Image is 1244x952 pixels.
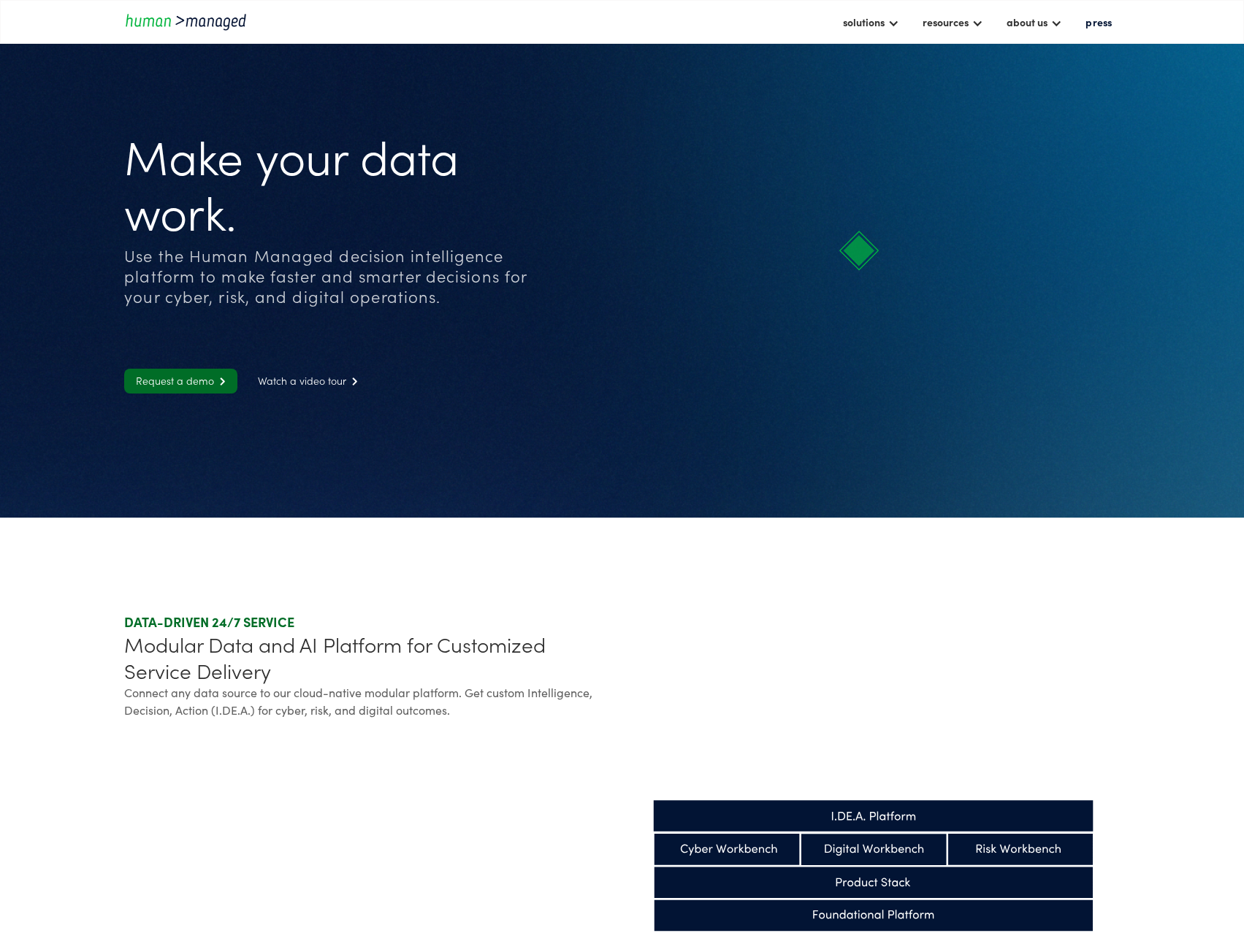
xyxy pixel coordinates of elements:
[214,377,226,386] span: 
[836,9,907,34] div: solutions
[124,369,237,394] a: Request a demo
[124,613,616,631] div: DATA-DRIVEN 24/7 SERVICE
[1007,13,1048,31] div: about us
[124,127,554,238] h1: Make your data work.
[923,13,969,31] div: resources
[124,245,554,307] div: Use the Human Managed decision intelligence platform to make faster and smarter decisions for you...
[999,9,1069,34] div: about us
[124,12,256,31] a: home
[1078,9,1119,34] a: press
[124,631,616,683] div: Modular Data and AI Platform for Customized Service Delivery
[246,369,370,394] a: Watch a video tour
[843,13,885,31] div: solutions
[124,683,616,718] div: Connect any data source to our cloud-native modular platform. Get custom Intelligence, Decision, ...
[825,844,924,856] g: Digital Workbench
[977,844,1061,853] g: Risk Workbench
[915,9,991,34] div: resources
[346,377,358,386] span: 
